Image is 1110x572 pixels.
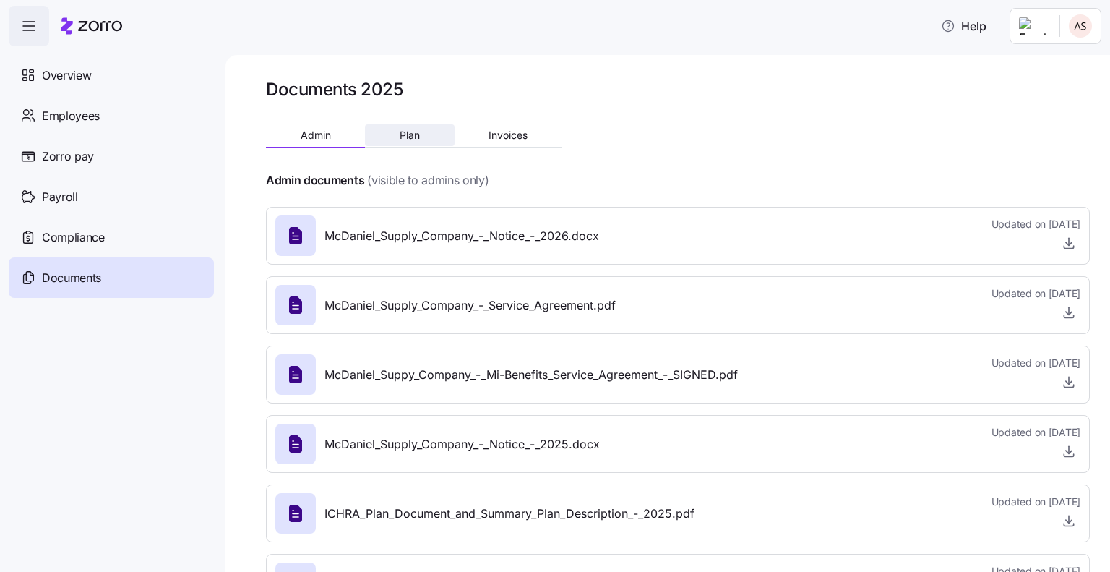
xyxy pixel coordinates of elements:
[42,229,105,247] span: Compliance
[9,55,214,95] a: Overview
[324,435,600,453] span: McDaniel_Supply_Company_-_Notice_-_2025.docx
[991,286,1080,301] span: Updated on [DATE]
[1069,14,1092,38] img: 9c19ce4635c6dd4ff600ad4722aa7a00
[9,136,214,176] a: Zorro pay
[9,217,214,257] a: Compliance
[9,257,214,298] a: Documents
[324,366,738,384] span: McDaniel_Suppy_Company_-_Mi-Benefits_Service_Agreement_-_SIGNED.pdf
[400,130,420,140] span: Plan
[42,67,91,85] span: Overview
[489,130,528,140] span: Invoices
[324,227,599,245] span: McDaniel_Supply_Company_-_Notice_-_2026.docx
[9,95,214,136] a: Employees
[9,176,214,217] a: Payroll
[266,78,403,101] h1: Documents 2025
[42,148,94,166] span: Zorro pay
[42,269,101,287] span: Documents
[324,296,616,315] span: McDaniel_Supply_Company_-_Service_Agreement.pdf
[929,12,998,40] button: Help
[324,505,694,523] span: ICHRA_Plan_Document_and_Summary_Plan_Description_-_2025.pdf
[266,172,364,189] h4: Admin documents
[367,171,489,189] span: (visible to admins only)
[42,107,100,125] span: Employees
[991,495,1080,509] span: Updated on [DATE]
[991,425,1080,440] span: Updated on [DATE]
[941,17,986,35] span: Help
[42,188,78,206] span: Payroll
[1019,17,1048,35] img: Employer logo
[991,356,1080,370] span: Updated on [DATE]
[991,217,1080,231] span: Updated on [DATE]
[301,130,331,140] span: Admin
